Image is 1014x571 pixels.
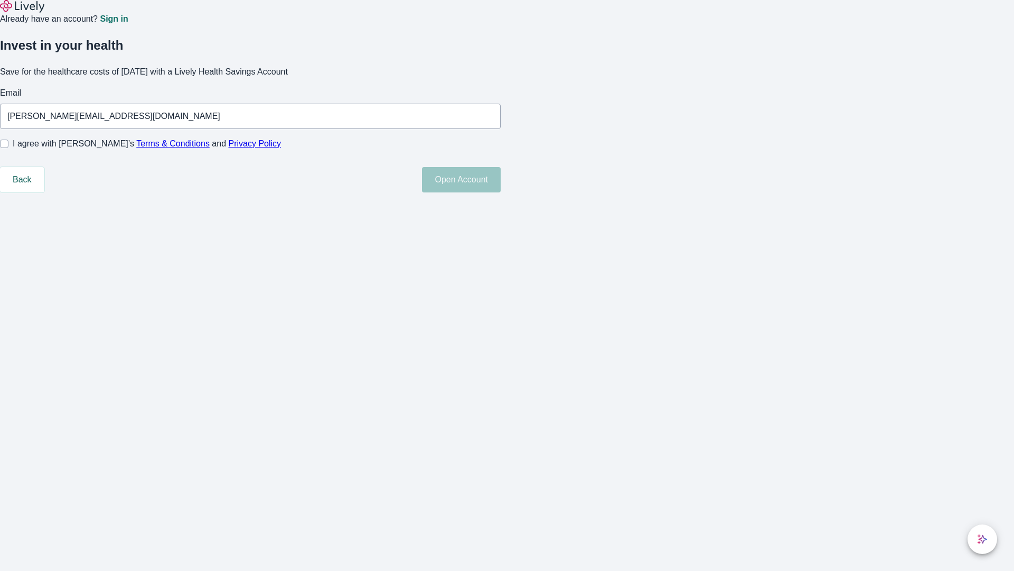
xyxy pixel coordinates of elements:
[229,139,281,148] a: Privacy Policy
[100,15,128,23] a: Sign in
[136,139,210,148] a: Terms & Conditions
[968,524,997,554] button: chat
[977,534,988,545] svg: Lively AI Assistant
[13,137,281,150] span: I agree with [PERSON_NAME]’s and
